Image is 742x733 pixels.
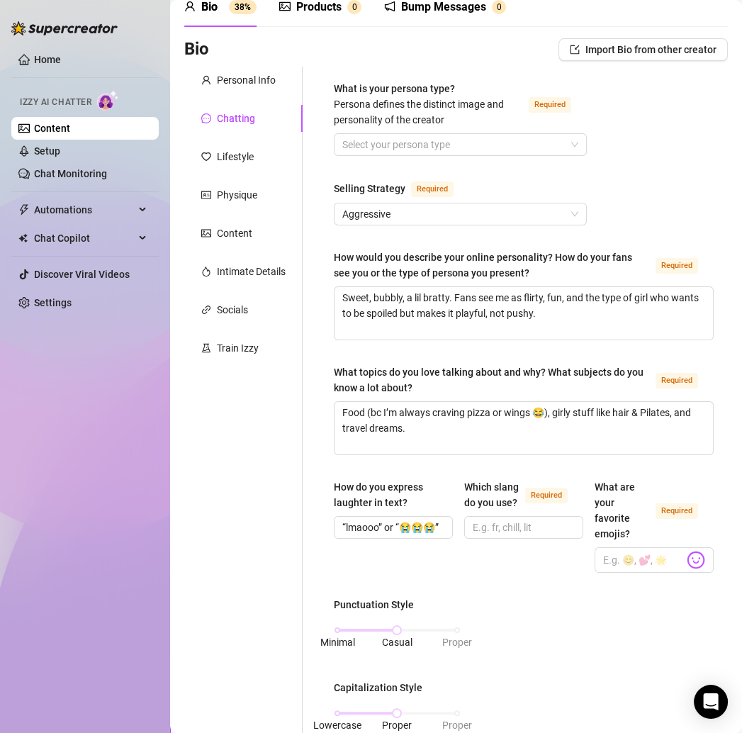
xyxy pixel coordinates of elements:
label: Capitalization Style [334,680,432,695]
img: svg%3e [687,551,705,569]
a: Setup [34,145,60,157]
div: Open Intercom Messenger [694,685,728,719]
a: Home [34,54,61,65]
span: Import Bio from other creator [585,44,716,55]
div: Lifestyle [217,149,254,164]
input: What are your favorite emojis? [603,551,684,569]
label: Which slang do you use? [464,479,583,510]
img: logo-BBDzfeDw.svg [11,21,118,35]
span: picture [201,228,211,238]
span: idcard [201,190,211,200]
span: Izzy AI Chatter [20,96,91,109]
label: Punctuation Style [334,597,424,612]
span: user [184,1,196,12]
span: Required [525,488,568,503]
div: Personal Info [217,72,276,88]
div: Punctuation Style [334,597,414,612]
label: What are your favorite emojis? [595,479,714,542]
div: Intimate Details [217,264,286,279]
span: Persona defines the distinct image and personality of the creator [334,99,504,125]
a: Content [34,123,70,134]
input: Which slang do you use? [473,520,572,535]
span: message [201,113,211,123]
span: Lowercase [313,720,361,731]
div: Physique [217,187,257,203]
input: How do you express laughter in text? [342,520,442,535]
a: Chat Monitoring [34,168,107,179]
button: Import Bio from other creator [558,38,728,61]
div: How would you describe your online personality? How do your fans see you or the type of persona y... [334,250,650,281]
span: link [201,305,211,315]
span: Proper [442,720,472,731]
span: Required [411,181,454,197]
span: import [570,45,580,55]
img: AI Chatter [97,90,119,111]
h3: Bio [184,38,209,61]
span: notification [384,1,395,12]
span: Required [656,503,698,519]
span: What is your persona type? [334,83,504,125]
div: Socials [217,302,248,318]
textarea: How would you describe your online personality? How do your fans see you or the type of persona y... [335,287,713,340]
span: Required [656,373,698,388]
label: Selling Strategy [334,180,469,197]
img: Chat Copilot [18,233,28,243]
span: Required [656,258,698,274]
span: Chat Copilot [34,227,135,250]
div: Selling Strategy [334,181,405,196]
span: Aggressive [342,203,578,225]
textarea: What topics do you love talking about and why? What subjects do you know a lot about? [335,402,713,454]
div: Content [217,225,252,241]
div: Chatting [217,111,255,126]
div: What topics do you love talking about and why? What subjects do you know a lot about? [334,364,650,396]
a: Discover Viral Videos [34,269,130,280]
span: Proper [442,637,472,648]
span: Automations [34,198,135,221]
span: picture [279,1,291,12]
div: Train Izzy [217,340,259,356]
div: How do you express laughter in text? [334,479,443,510]
div: Capitalization Style [334,680,422,695]
span: experiment [201,343,211,353]
a: Settings [34,297,72,308]
div: What are your favorite emojis? [595,479,650,542]
span: Casual [382,637,412,648]
span: Minimal [320,637,355,648]
span: user [201,75,211,85]
span: thunderbolt [18,204,30,216]
label: How would you describe your online personality? How do your fans see you or the type of persona y... [334,250,714,281]
label: What topics do you love talking about and why? What subjects do you know a lot about? [334,364,714,396]
span: heart [201,152,211,162]
span: Required [529,97,571,113]
div: Which slang do you use? [464,479,519,510]
label: How do you express laughter in text? [334,479,453,510]
span: fire [201,267,211,276]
